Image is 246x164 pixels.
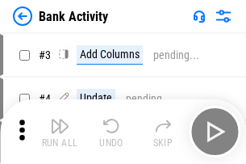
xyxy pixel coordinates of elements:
span: # 3 [39,48,51,61]
span: # 4 [39,92,51,105]
div: pending... [153,49,199,61]
div: Add Columns [77,45,143,65]
div: Update [77,89,115,108]
img: Support [193,10,206,23]
div: Bank Activity [39,9,108,24]
img: Back [13,6,32,26]
img: Settings menu [214,6,233,26]
div: pending... [126,93,172,105]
